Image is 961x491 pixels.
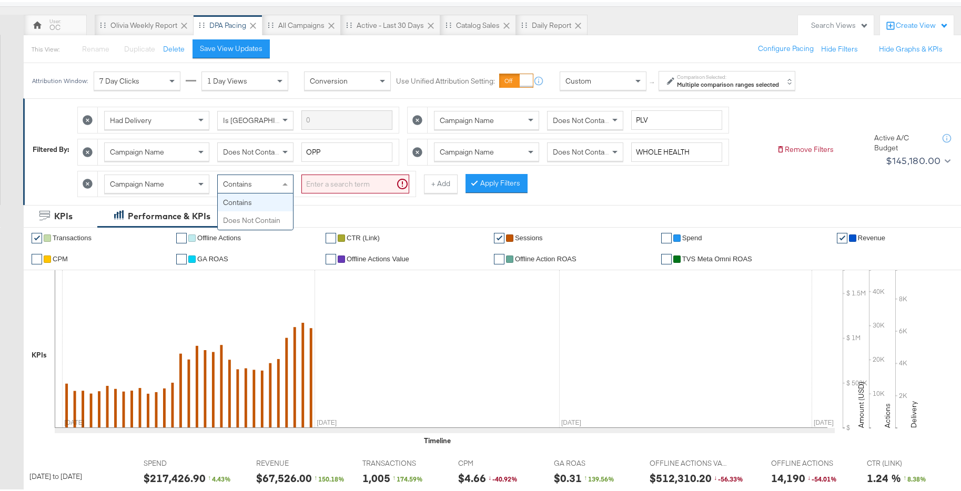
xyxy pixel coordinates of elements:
span: Revenue [858,232,885,240]
input: Enter a search term [301,108,392,128]
span: Contains [223,177,252,187]
div: Drag to reorder tab [446,20,451,26]
div: Drag to reorder tab [521,20,527,26]
div: Catalog Sales [456,18,500,28]
div: $145,180.00 [886,151,940,167]
span: Transactions [53,232,92,240]
span: ↓ [488,471,492,479]
span: GA ROAS [554,456,633,466]
div: Save View Updates [200,42,262,52]
span: REVENUE [256,456,335,466]
button: Apply Filters [466,172,528,191]
a: ✔ [32,231,42,241]
input: Enter a search term [631,108,722,128]
button: Hide Graphs & KPIs [879,42,943,52]
span: CTR (Link) [347,232,380,240]
span: Offline Actions Value [347,253,409,261]
span: ↑ [208,471,212,479]
div: [DATE] to [DATE] [29,469,135,479]
button: Save View Updates [193,37,270,56]
span: Duplicate [124,42,155,52]
span: Does Not Contain [223,145,280,155]
span: ↑ [314,471,318,479]
div: Drag to reorder tab [100,20,106,26]
div: 174.59 % [392,473,424,482]
span: Had Delivery [110,114,151,123]
div: $512,310.20 [650,468,712,484]
button: Delete [163,42,185,52]
div: Does Not Contain [218,209,293,228]
div: 8.38 % [903,473,935,482]
span: CPM [458,456,537,466]
input: Enter a search term [301,140,392,160]
strong: Multiple comparison ranges selected [677,78,779,86]
div: Create View [896,18,948,29]
div: Olivia Weekly Report [110,18,177,28]
div: Timeline [424,434,451,444]
a: ✔ [661,252,672,262]
span: ↑ [392,471,397,479]
span: Sessions [515,232,543,240]
div: 139.56 % [584,473,615,482]
div: Contains [218,191,293,210]
span: SPEND [144,456,222,466]
span: 1 Day Views [207,74,247,84]
div: Performance & KPIs [128,208,210,220]
div: 1,005 [362,468,390,484]
div: Drag to reorder tab [346,20,352,26]
span: Spend [682,232,702,240]
span: ↑ [903,471,907,479]
span: Custom [565,74,591,84]
div: Attribution Window: [32,75,88,83]
div: 4.43 % [208,473,239,482]
div: $4.66 [458,468,486,484]
div: Active A/C Budget [874,131,932,150]
div: -54.01 % [807,473,839,482]
span: OFFLINE ACTIONS [771,456,850,466]
a: ✔ [32,252,42,262]
span: Campaign Name [110,145,164,155]
span: Is [GEOGRAPHIC_DATA] [223,114,304,123]
div: Active - Last 30 Days [357,18,424,28]
div: 150.18 % [314,473,346,482]
span: TVS Meta Omni ROAS [682,253,752,261]
span: Campaign Name [110,177,164,187]
div: DPA Pacing [209,18,246,28]
span: 7 Day Clicks [99,74,139,84]
div: Drag to reorder tab [199,20,205,26]
div: $0.31 [554,468,582,484]
div: OC [49,21,60,30]
span: ↑ [584,471,588,479]
a: ✔ [176,252,187,262]
span: Does Not Contain [553,145,610,155]
div: $217,426.90 [144,468,206,484]
div: KPIs [32,348,47,358]
span: CTR (LINK) [867,456,946,466]
span: Campaign Name [440,145,494,155]
span: Offline Actions [197,232,241,240]
a: ✔ [661,231,672,241]
div: This View: [32,43,59,52]
span: Does Not Contain [553,114,610,123]
div: -56.33 % [714,473,745,482]
a: ✔ [494,231,504,241]
span: Conversion [310,74,348,84]
a: ✔ [837,231,847,241]
div: Filtered By: [33,142,69,152]
a: ✔ [326,231,336,241]
div: $67,526.00 [256,468,312,484]
div: Drag to reorder tab [268,20,274,26]
label: Use Unified Attribution Setting: [396,74,495,84]
div: Search Views [811,18,868,28]
div: 1.24 % [867,468,901,484]
text: Actions [883,401,892,426]
span: OFFLINE ACTIONS VALUE [650,456,729,466]
input: Enter a search term [631,140,722,160]
button: Configure Pacing [751,37,821,56]
label: Comparison Selected: [677,71,779,78]
div: KPIs [54,208,73,220]
span: Offline Action ROAS [515,253,576,261]
div: -40.92 % [488,473,520,482]
div: All Campaigns [278,18,325,28]
button: Hide Filters [821,42,858,52]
